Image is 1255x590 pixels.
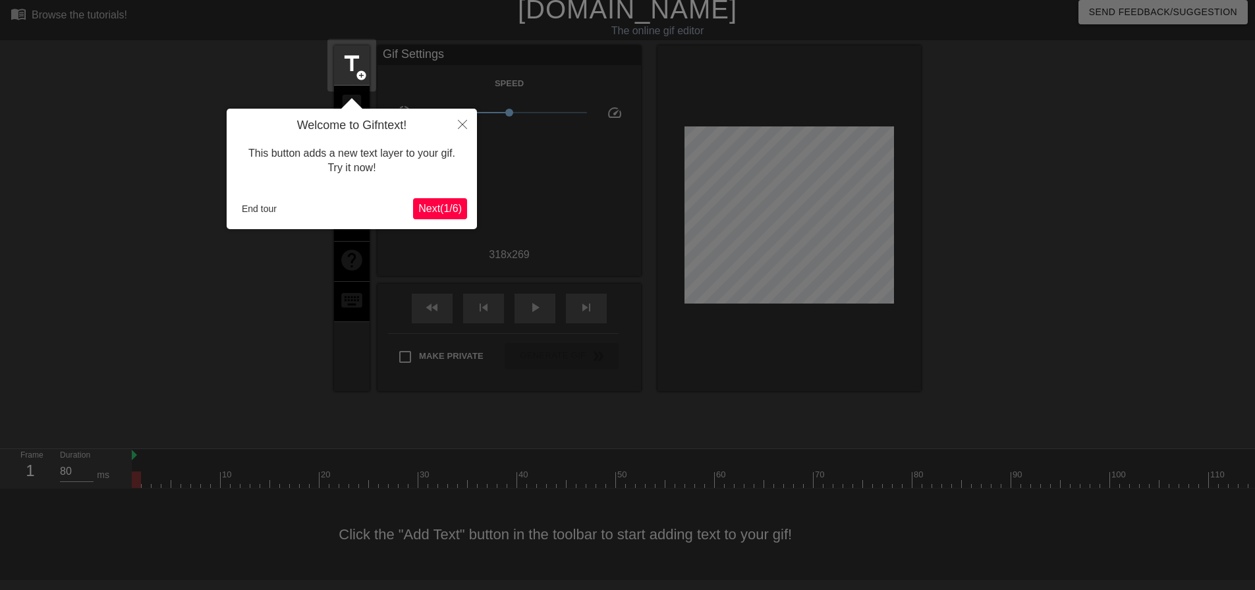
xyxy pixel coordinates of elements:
button: Close [448,109,477,139]
button: End tour [237,199,282,219]
span: Next ( 1 / 6 ) [418,203,462,214]
h4: Welcome to Gifntext! [237,119,467,133]
div: This button adds a new text layer to your gif. Try it now! [237,133,467,189]
button: Next [413,198,467,219]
